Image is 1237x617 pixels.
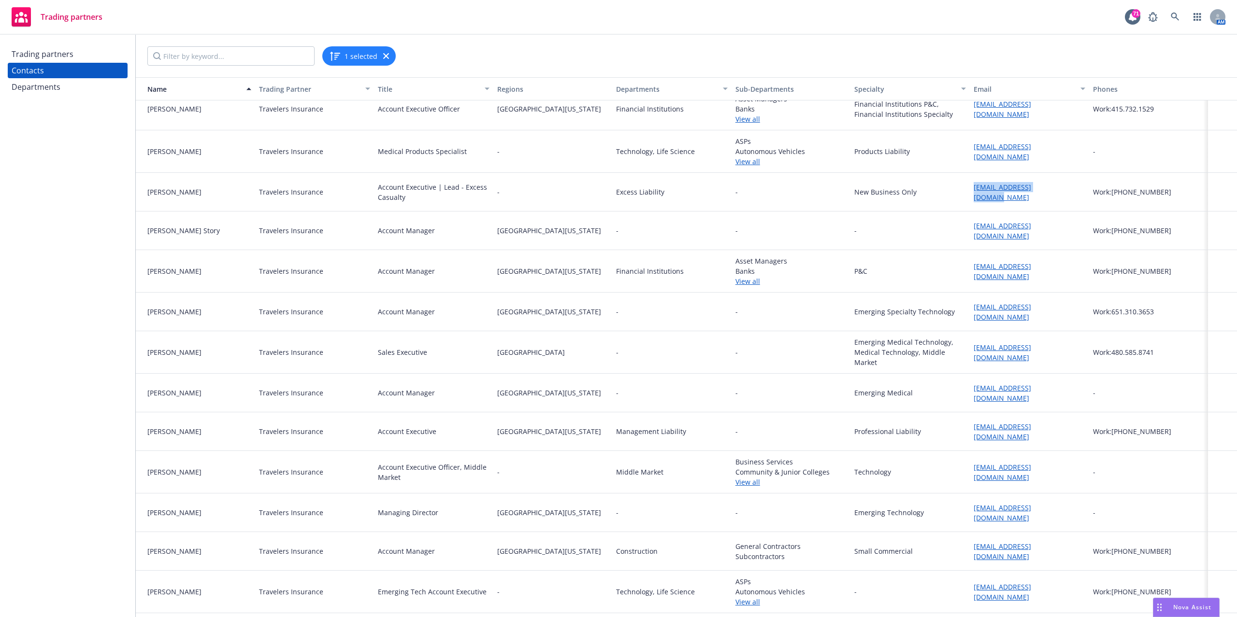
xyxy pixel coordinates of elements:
[497,426,609,436] span: [GEOGRAPHIC_DATA][US_STATE]
[8,3,106,30] a: Trading partners
[1089,77,1208,100] button: Phones
[1132,9,1140,18] div: 71
[974,463,1031,482] a: [EMAIL_ADDRESS][DOMAIN_NAME]
[735,597,847,607] a: View all
[147,388,251,398] div: [PERSON_NAME]
[735,136,847,146] span: ASPs
[497,146,609,156] span: -
[140,84,241,94] div: Name
[259,587,323,597] div: Travelers Insurance
[1093,225,1205,236] div: Work: [PHONE_NUMBER]
[616,104,684,114] div: Financial Institutions
[616,266,684,276] div: Financial Institutions
[1143,7,1163,27] a: Report a Bug
[974,182,1031,202] a: [EMAIL_ADDRESS][DOMAIN_NAME]
[259,187,323,197] div: Travelers Insurance
[497,187,609,197] span: -
[378,546,435,556] div: Account Manager
[329,50,377,62] button: 1 selected
[735,156,847,167] a: View all
[854,388,913,398] div: Emerging Medical
[147,307,251,317] div: [PERSON_NAME]
[616,146,695,156] div: Technology, Life Science
[616,546,658,556] div: Construction
[497,587,609,597] span: -
[974,343,1031,362] a: [EMAIL_ADDRESS][DOMAIN_NAME]
[854,507,924,518] div: Emerging Technology
[854,266,867,276] div: P&C
[259,307,323,317] div: Travelers Insurance
[616,388,618,398] div: -
[259,266,323,276] div: Travelers Insurance
[735,307,847,317] span: -
[147,587,251,597] div: [PERSON_NAME]
[854,84,955,94] div: Specialty
[378,426,436,436] div: Account Executive
[1093,587,1205,597] div: Work: [PHONE_NUMBER]
[259,546,323,556] div: Travelers Insurance
[974,503,1031,522] a: [EMAIL_ADDRESS][DOMAIN_NAME]
[493,77,613,100] button: Regions
[497,225,609,236] span: [GEOGRAPHIC_DATA][US_STATE]
[735,507,847,518] span: -
[854,467,891,477] div: Technology
[854,546,913,556] div: Small Commercial
[974,422,1031,441] a: [EMAIL_ADDRESS][DOMAIN_NAME]
[1153,598,1220,617] button: Nova Assist
[735,551,847,561] span: Subcontractors
[497,104,609,114] span: [GEOGRAPHIC_DATA][US_STATE]
[854,337,966,367] div: Emerging Medical Technology, Medical Technology, Middle Market
[854,307,955,317] div: Emerging Specialty Technology
[1093,84,1205,94] div: Phones
[259,84,360,94] div: Trading Partner
[735,276,847,286] a: View all
[12,79,60,95] div: Departments
[735,146,847,156] span: Autonomous Vehicles
[497,307,609,317] span: [GEOGRAPHIC_DATA][US_STATE]
[147,46,315,66] input: Filter by keyword...
[1093,104,1205,114] div: Work: 415.732.1529
[854,225,857,236] div: -
[259,467,323,477] div: Travelers Insurance
[259,347,323,357] div: Travelers Insurance
[378,182,489,202] div: Account Executive | Lead - Excess Casualty
[854,426,921,436] div: Professional Liability
[1093,187,1205,197] div: Work: [PHONE_NUMBER]
[374,77,493,100] button: Title
[259,426,323,436] div: Travelers Insurance
[136,77,255,100] button: Name
[378,388,435,398] div: Account Manager
[735,541,847,551] span: General Contractors
[616,587,695,597] div: Technology, Life Science
[497,266,609,276] span: [GEOGRAPHIC_DATA][US_STATE]
[1188,7,1207,27] a: Switch app
[259,146,323,156] div: Travelers Insurance
[1093,347,1205,357] div: Work: 480.585.8741
[974,542,1031,561] a: [EMAIL_ADDRESS][DOMAIN_NAME]
[12,63,44,78] div: Contacts
[735,587,847,597] span: Autonomous Vehicles
[147,266,251,276] div: [PERSON_NAME]
[735,256,847,266] span: Asset Managers
[147,507,251,518] div: [PERSON_NAME]
[147,347,251,357] div: [PERSON_NAME]
[8,79,128,95] a: Departments
[1093,388,1095,398] div: -
[378,146,467,156] div: Medical Products Specialist
[497,84,609,94] div: Regions
[8,46,128,62] a: Trading partners
[255,77,374,100] button: Trading Partner
[378,266,435,276] div: Account Manager
[616,467,663,477] div: Middle Market
[974,99,1031,119] a: [EMAIL_ADDRESS][DOMAIN_NAME]
[259,104,323,114] div: Travelers Insurance
[1093,426,1205,436] div: Work: [PHONE_NUMBER]
[497,388,609,398] span: [GEOGRAPHIC_DATA][US_STATE]
[147,225,251,236] div: [PERSON_NAME] Story
[378,507,438,518] div: Managing Director
[616,307,618,317] div: -
[147,426,251,436] div: [PERSON_NAME]
[735,266,847,276] span: Banks
[1153,598,1165,617] div: Drag to move
[970,77,1089,100] button: Email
